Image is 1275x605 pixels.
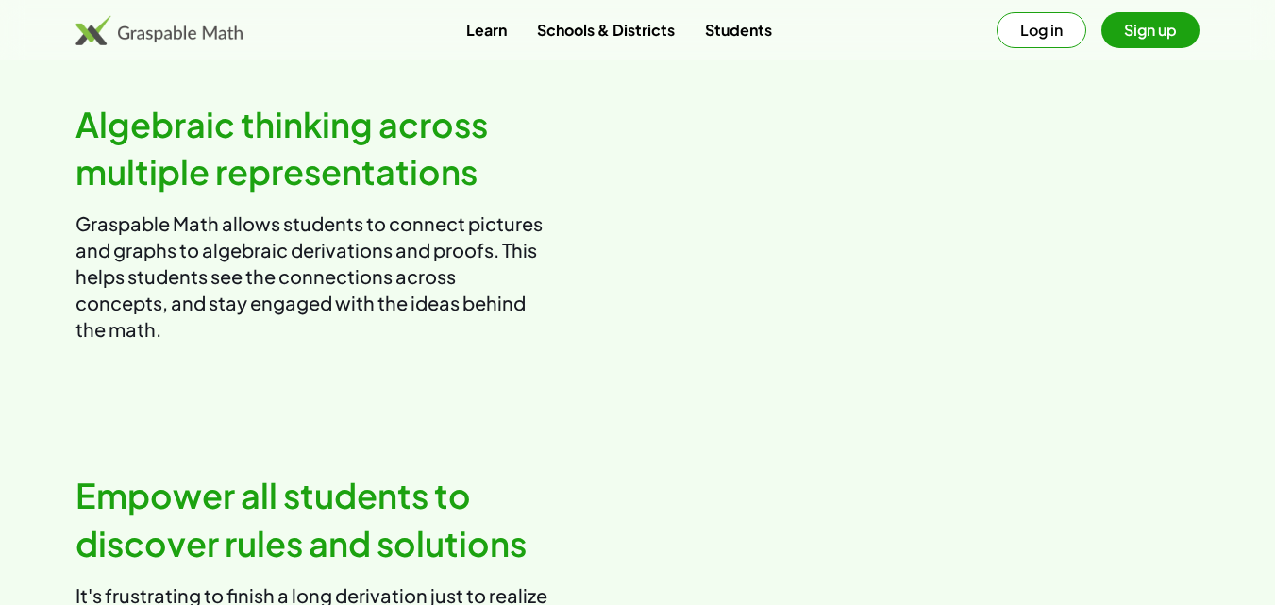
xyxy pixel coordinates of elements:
[1101,12,1200,48] button: Sign up
[522,12,690,47] a: Schools & Districts
[451,12,522,47] a: Learn
[75,101,547,196] h2: Algebraic thinking across multiple representations
[997,12,1086,48] button: Log in
[690,12,787,47] a: Students
[75,210,547,343] p: Graspable Math allows students to connect pictures and graphs to algebraic derivations and proofs...
[75,472,547,567] h2: Empower all students to discover rules and solutions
